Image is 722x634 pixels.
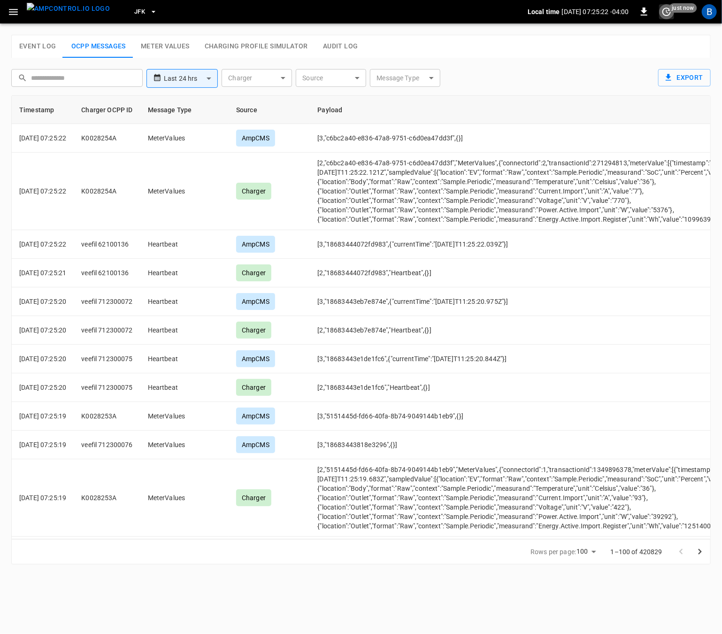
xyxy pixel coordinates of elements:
td: veefil 712300075 [74,345,140,373]
td: K0028253A [74,459,140,537]
td: veefil 712300076 [74,537,140,624]
td: K0028254A [74,124,140,153]
img: ampcontrol.io logo [27,3,110,15]
div: AmpCMS [236,436,275,453]
button: Event Log [12,35,64,58]
div: AmpCMS [236,408,275,425]
span: just now [669,3,697,13]
td: veefil 712300072 [74,316,140,345]
button: Go to next page [691,542,709,561]
td: Heartbeat [140,259,229,287]
button: Meter Values [133,35,197,58]
th: Source [229,96,310,124]
td: Heartbeat [140,345,229,373]
td: veefil 712300072 [74,287,140,316]
button: JFK [131,3,161,21]
div: AmpCMS [236,236,275,253]
td: MeterValues [140,402,229,431]
td: MeterValues [140,537,229,624]
div: Charger [236,183,271,200]
td: MeterValues [140,431,229,459]
p: [DATE] 07:25:19 [19,440,66,449]
div: AmpCMS [236,293,275,310]
div: AmpCMS [236,130,275,147]
button: set refresh interval [659,4,674,19]
div: Charger [236,379,271,396]
span: JFK [134,7,145,17]
p: [DATE] 07:25:22 [19,240,66,249]
button: Export [658,69,711,86]
div: reports tabs [12,35,710,58]
td: Heartbeat [140,373,229,402]
td: MeterValues [140,153,229,230]
div: Last 24 hrs [164,70,218,87]
div: Charger [236,322,271,339]
th: Timestamp [12,96,74,124]
p: [DATE] 07:25:19 [19,493,66,503]
td: MeterValues [140,459,229,537]
td: veefil 62100136 [74,259,140,287]
td: Heartbeat [140,287,229,316]
th: Charger OCPP ID [74,96,140,124]
button: Charging Profile Simulator [197,35,315,58]
p: [DATE] 07:25:22 -04:00 [562,7,629,16]
p: [DATE] 07:25:20 [19,325,66,335]
div: Charger [236,264,271,281]
p: [DATE] 07:25:20 [19,354,66,363]
td: MeterValues [140,124,229,153]
p: [DATE] 07:25:20 [19,297,66,306]
td: K0028253A [74,402,140,431]
p: [DATE] 07:25:22 [19,133,66,143]
div: 100 [576,545,599,558]
div: profile-icon [702,4,717,19]
p: Local time [528,7,560,16]
p: [DATE] 07:25:22 [19,186,66,196]
div: Charger [236,489,271,506]
div: AmpCMS [236,350,275,367]
td: K0028254A [74,153,140,230]
p: [DATE] 07:25:20 [19,383,66,392]
p: [DATE] 07:25:21 [19,268,66,278]
button: Audit Log [315,35,366,58]
th: Message Type [140,96,229,124]
td: Heartbeat [140,230,229,259]
td: veefil 62100136 [74,230,140,259]
p: 1–100 of 420829 [611,547,662,557]
td: veefil 712300075 [74,373,140,402]
button: OCPP Messages [64,35,133,58]
td: veefil 712300076 [74,431,140,459]
p: [DATE] 07:25:19 [19,411,66,421]
p: Rows per page: [530,547,576,557]
td: Heartbeat [140,316,229,345]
